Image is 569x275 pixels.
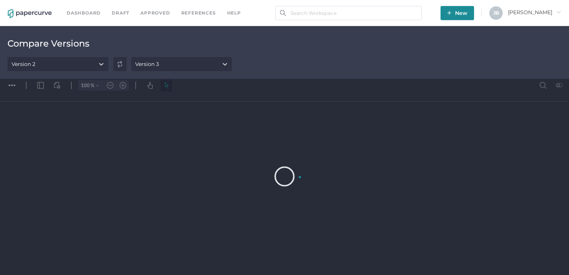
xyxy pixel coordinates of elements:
[280,10,286,16] img: search.bf03fe8b.svg
[493,10,499,16] span: J B
[556,9,561,15] i: arrow_right
[113,57,127,71] img: swap.9fc5f40f.svg
[227,9,241,17] div: help
[275,6,422,20] input: Search Workspace
[441,6,474,20] button: New
[135,61,159,67] div: Version 3
[508,9,561,16] span: [PERSON_NAME]
[140,9,170,17] a: Approved
[112,9,129,17] a: Draft
[447,11,451,15] img: plus-white.e19ec114.svg
[8,9,52,18] img: papercurve-logo-colour.7244d18c.svg
[284,167,315,201] div: animation
[181,9,216,17] a: References
[447,6,467,20] span: New
[7,39,232,48] h3: Compare Versions
[12,61,35,67] div: Version 2
[67,9,101,17] a: Dashboard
